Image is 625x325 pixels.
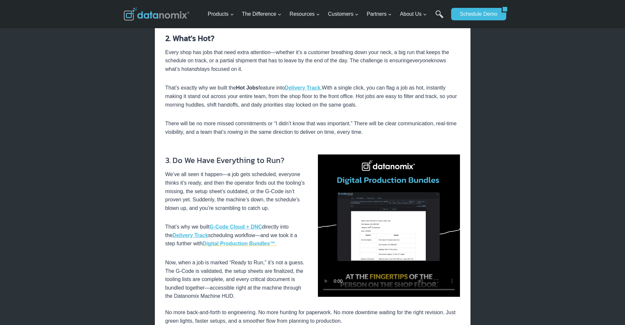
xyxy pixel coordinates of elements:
span: Customers [328,10,359,18]
strong: Digital Production Bundles™ [202,241,275,246]
span: About Us [400,10,427,18]
img: Datanomix [124,8,189,21]
span: Products [208,10,234,18]
strong: Hot Jobs [236,85,258,91]
nav: Primary Navigation [205,4,448,25]
em: and [189,66,198,72]
em: everyone [409,58,431,63]
span: The Difference [242,10,281,18]
h3: 3. Do We Have Everything to Run? [165,154,307,166]
a: Digital Production Bundles™. [202,241,277,246]
span: Partners [367,10,392,18]
a: Search [435,10,444,25]
p: No more back-and-forth to engineering. No more hunting for paperwork. No more downtime waiting fo... [165,308,460,325]
p: That’s why we built directly into the scheduling workflow—and we took it a step further with [165,223,307,248]
strong: Delivery Track [285,85,321,91]
p: We’ve all seen it happen—a job gets scheduled, everyone thinks it’s ready, and then the operator ... [165,170,307,212]
a: Delivery Track. [285,85,322,91]
p: That’s exactly why we built the feature into With a single click, you can flag a job as hot, inst... [165,84,460,109]
a: G-Code Cloud + DNC [209,224,262,230]
strong: 2. What’s Hot? [165,32,215,44]
a: Delivery Track [173,233,208,238]
p: Now, when a job is marked “Ready to Run,” it’s not a guess. The G-Code is validated, the setup sh... [165,258,307,300]
p: There will be no more missed commitments or “I didn’t know that was important.” There will be cle... [165,119,460,136]
a: Schedule Demo [451,8,502,20]
p: Every shop has jobs that need extra attention—whether it’s a customer breathing down your neck, a... [165,48,460,73]
span: Resources [290,10,320,18]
